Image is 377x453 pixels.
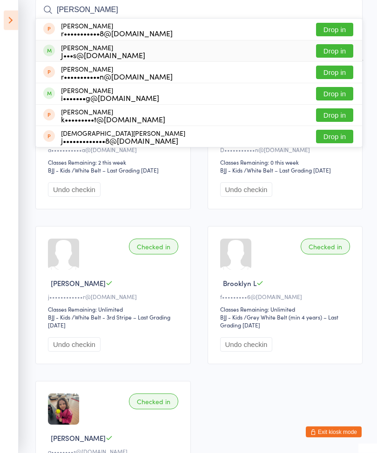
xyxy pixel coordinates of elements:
button: Undo checkin [48,338,101,352]
div: [PERSON_NAME] [61,22,173,37]
div: J•••s@[DOMAIN_NAME] [61,52,145,59]
div: r•••••••••••n@[DOMAIN_NAME] [61,73,173,80]
button: Drop in [316,109,353,122]
div: [PERSON_NAME] [61,66,173,80]
div: k•••••••••t@[DOMAIN_NAME] [61,116,165,123]
button: Drop in [316,130,353,144]
div: [PERSON_NAME] [61,44,145,59]
div: [PERSON_NAME] [61,108,165,123]
div: BJJ - Kids [220,167,242,174]
div: [PERSON_NAME] [61,87,159,102]
span: [PERSON_NAME] [51,279,106,288]
button: Undo checkin [48,183,101,197]
div: D•••••••••••n@[DOMAIN_NAME] [220,146,353,154]
div: Classes Remaining: Unlimited [48,306,181,313]
button: Drop in [316,87,353,101]
div: r•••••••••••8@[DOMAIN_NAME] [61,30,173,37]
div: j•••••••••••••8@[DOMAIN_NAME] [61,137,185,145]
button: Exit kiosk mode [306,426,362,438]
div: Classes Remaining: 0 this week [220,159,353,167]
span: / Grey White Belt (min 4 years) – Last Grading [DATE] [220,313,338,329]
div: Checked in [129,239,178,255]
div: [DEMOGRAPHIC_DATA][PERSON_NAME] [61,130,185,145]
button: Undo checkin [220,338,273,352]
div: Classes Remaining: Unlimited [220,306,353,313]
div: Checked in [129,394,178,410]
div: Checked in [301,239,350,255]
div: a•••••••••••a@[DOMAIN_NAME] [48,146,181,154]
button: Drop in [316,45,353,58]
div: BJJ - Kids [48,313,70,321]
span: Brooklyn L [223,279,256,288]
div: j••••••••••••r@[DOMAIN_NAME] [48,293,181,301]
button: Undo checkin [220,183,273,197]
img: image1731910321.png [48,394,79,425]
span: / White Belt - 3rd Stripe – Last Grading [DATE] [48,313,170,329]
div: i•••••••g@[DOMAIN_NAME] [61,94,159,102]
span: [PERSON_NAME] [51,433,106,443]
span: / White Belt – Last Grading [DATE] [72,167,159,174]
button: Drop in [316,23,353,37]
div: BJJ - Kids [48,167,70,174]
span: / White Belt – Last Grading [DATE] [244,167,331,174]
div: Classes Remaining: 2 this week [48,159,181,167]
div: BJJ - Kids [220,313,242,321]
button: Drop in [316,66,353,80]
div: f•••••••••6@[DOMAIN_NAME] [220,293,353,301]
